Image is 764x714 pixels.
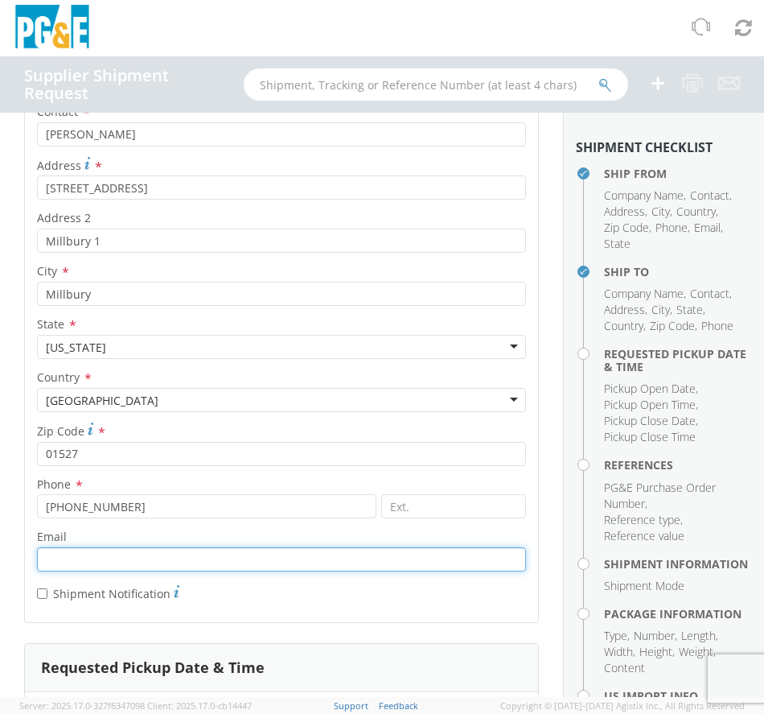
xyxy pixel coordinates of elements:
[604,302,645,317] span: Address
[37,477,71,492] span: Phone
[37,583,179,602] label: Shipment Notification
[19,700,145,712] span: Server: 2025.17.0-327f6347098
[604,644,635,660] li: ,
[604,286,684,301] span: Company Name
[604,204,647,220] li: ,
[676,204,716,219] span: Country
[46,340,106,356] div: [US_STATE]
[604,167,752,180] h4: Ship From
[604,302,647,318] li: ,
[37,530,67,545] span: Email
[37,158,81,173] span: Address
[651,204,670,219] span: City
[604,429,696,444] span: Pickup Close Time
[655,220,688,235] span: Phone
[604,220,649,235] span: Zip Code
[604,628,630,644] li: ,
[147,700,252,712] span: Client: 2025.17.0-cb14447
[681,628,716,643] span: Length
[379,700,418,712] a: Feedback
[690,188,732,204] li: ,
[604,660,645,675] span: Content
[37,211,91,226] span: Address 2
[604,220,651,236] li: ,
[37,423,84,439] span: Zip Code
[381,494,526,518] input: Ext.
[604,413,698,429] li: ,
[37,369,80,385] span: Country
[604,318,646,334] li: ,
[690,188,729,203] span: Contact
[604,528,684,543] span: Reference value
[37,263,57,279] span: City
[604,690,752,702] h4: US Import Info
[604,236,631,251] span: State
[604,188,684,203] span: Company Name
[650,318,695,333] span: Zip Code
[334,700,368,712] a: Support
[500,700,745,712] span: Copyright © [DATE]-[DATE] Agistix Inc., All Rights Reserved
[12,5,92,52] img: pge-logo-06675f144f4cfa6a6814.png
[604,628,627,643] span: Type
[604,480,716,511] span: PG&E Purchase Order Number
[651,204,672,220] li: ,
[679,644,713,659] span: Weight
[604,608,752,620] h4: Package Information
[701,318,733,333] span: Phone
[604,512,680,527] span: Reference type
[604,397,696,412] span: Pickup Open Time
[604,266,752,278] h4: Ship To
[681,628,718,644] li: ,
[604,397,698,413] li: ,
[576,138,713,156] strong: Shipment Checklist
[639,644,675,660] li: ,
[41,660,265,676] h3: Requested Pickup Date & Time
[604,459,752,471] h4: References
[655,220,690,236] li: ,
[650,318,697,334] li: ,
[604,512,683,528] li: ,
[676,302,705,318] li: ,
[604,318,643,333] span: Country
[634,628,677,644] li: ,
[604,578,684,593] span: Shipment Mode
[604,348,752,373] h4: Requested Pickup Date & Time
[676,302,703,317] span: State
[37,588,47,599] input: Shipment Notification
[604,188,686,204] li: ,
[604,413,696,428] span: Pickup Close Date
[676,204,718,220] li: ,
[37,316,64,332] span: State
[604,644,633,659] span: Width
[604,558,752,570] h4: Shipment Information
[651,302,670,317] span: City
[679,644,716,660] li: ,
[604,381,698,397] li: ,
[694,220,723,236] li: ,
[694,220,721,235] span: Email
[24,67,228,102] h4: Supplier Shipment Request
[639,644,672,659] span: Height
[604,480,748,512] li: ,
[651,302,672,318] li: ,
[690,286,729,301] span: Contact
[244,68,628,101] input: Shipment, Tracking or Reference Number (at least 4 chars)
[604,286,686,302] li: ,
[604,204,645,219] span: Address
[690,286,732,302] li: ,
[634,628,675,643] span: Number
[46,393,158,409] div: [GEOGRAPHIC_DATA]
[604,381,696,396] span: Pickup Open Date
